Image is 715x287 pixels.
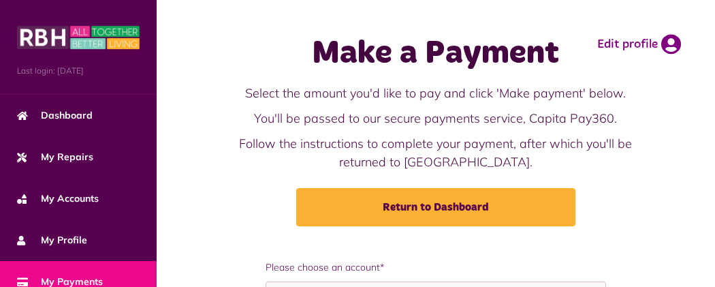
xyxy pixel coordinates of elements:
[597,34,681,55] a: Edit profile
[221,134,650,171] p: Follow the instructions to complete your payment, after which you'll be returned to [GEOGRAPHIC_D...
[17,108,93,123] span: Dashboard
[17,150,93,164] span: My Repairs
[221,109,650,127] p: You'll be passed to our secure payments service, Capita Pay360.
[296,188,575,226] a: Return to Dashboard
[17,233,87,247] span: My Profile
[221,34,650,74] h1: Make a Payment
[266,260,606,275] span: Please choose an account*
[17,65,140,77] span: Last login: [DATE]
[221,84,650,102] p: Select the amount you'd like to pay and click 'Make payment' below.
[17,24,140,51] img: MyRBH
[17,192,99,206] span: My Accounts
